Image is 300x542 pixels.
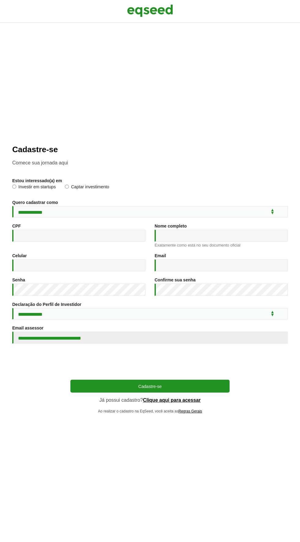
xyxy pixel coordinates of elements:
[65,185,109,191] label: Captar investimento
[12,224,21,228] label: CPF
[12,278,25,282] label: Senha
[155,278,196,282] label: Confirme sua senha
[12,179,62,183] label: Estou interessado(a) em
[12,185,16,189] input: Investir em startups
[127,3,173,18] img: EqSeed Logo
[103,350,197,374] iframe: reCAPTCHA
[12,302,81,307] label: Declaração do Perfil de Investidor
[178,409,202,413] a: Regras Gerais
[65,185,69,189] input: Captar investimento
[70,380,230,393] button: Cadastre-se
[12,185,56,191] label: Investir em startups
[12,145,288,154] h2: Cadastre-se
[70,409,230,413] p: Ao realizar o cadastro na EqSeed, você aceita as
[12,200,58,205] label: Quero cadastrar como
[155,243,288,247] div: Exatamente como está no seu documento oficial
[12,160,288,166] p: Comece sua jornada aqui
[155,254,166,258] label: Email
[12,254,27,258] label: Celular
[155,224,187,228] label: Nome completo
[12,326,43,330] label: Email assessor
[70,397,230,403] p: Já possui cadastro?
[143,398,201,403] a: Clique aqui para acessar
